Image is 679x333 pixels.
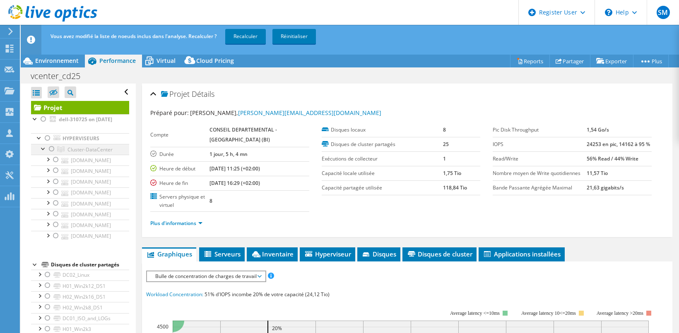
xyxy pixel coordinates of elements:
a: Réinitialiser [272,29,316,44]
a: [DOMAIN_NAME] [31,177,129,187]
b: 21,63 gigabits/s [587,184,624,191]
label: Pic Disk Throughput [493,126,587,134]
a: [DOMAIN_NAME] [31,187,129,198]
span: Projet [161,90,190,98]
a: Plus [633,55,669,67]
a: Projet [31,101,129,114]
b: 118,84 Tio [443,184,467,191]
label: Heure de début [150,165,209,173]
span: Virtual [157,57,176,65]
tspan: Average latency <=10ms [450,310,500,316]
span: Graphiques [146,250,192,258]
svg: \n [605,9,612,16]
span: Serveurs [203,250,241,258]
label: Bande Passante Agrégée Maximal [493,184,587,192]
span: Environnement [35,57,79,65]
b: dell-310725 on [DATE] [59,116,112,123]
b: CONSEIL DEPARTEMENTAL - [GEOGRAPHIC_DATA] (BI) [209,126,277,143]
span: Hyperviseur [304,250,351,258]
a: Hyperviseurs [31,133,129,144]
span: SM [657,6,670,19]
label: Préparé pour: [150,109,189,117]
label: Nombre moyen de Write quotidiennes [493,169,587,177]
a: DC01_ISO_and_LOGs [31,313,129,324]
a: Recalculer [225,29,266,44]
b: 56% Read / 44% Write [587,155,638,162]
label: Compte [150,131,209,139]
a: [DOMAIN_NAME] [31,220,129,230]
b: 1,75 Tio [443,170,461,177]
a: Partager [549,55,590,67]
a: [PERSON_NAME][EMAIL_ADDRESS][DOMAIN_NAME] [238,109,381,117]
b: 8 [209,197,212,204]
label: Capacité locale utilisée [322,169,443,177]
a: H02_Win2k16_DS1 [31,291,129,302]
a: dell-310725 on [DATE] [31,114,129,125]
label: Read/Write [493,155,587,163]
a: [DOMAIN_NAME] [31,155,129,165]
a: DC02_Linux [31,270,129,280]
text: Average latency >20ms [597,310,643,316]
label: Servers physique et virtuel [150,193,209,209]
a: [DOMAIN_NAME] [31,198,129,209]
h1: vcenter_cd25 [27,72,93,81]
label: Exécutions de collecteur [322,155,443,163]
label: Disques de cluster partagés [322,140,443,149]
a: Cluster-DataCenter [31,144,129,155]
span: Bulle de concentration de charges de travail [151,271,261,281]
a: H01_Win2k12_DS1 [31,280,129,291]
a: Plus d'informations [150,220,202,227]
b: 24253 en pic, 14162 à 95 % [587,141,650,148]
span: Cluster-DataCenter [67,146,113,153]
a: [DOMAIN_NAME] [31,165,129,176]
text: 20% [272,325,282,332]
span: 51% d'IOPS incombe 20% de votre capacité (24,12 Tio) [205,291,330,298]
b: 1,54 Go/s [587,126,609,133]
span: Disques de cluster [407,250,472,258]
tspan: Average latency 10<=20ms [521,310,576,316]
a: [DOMAIN_NAME] [31,231,129,242]
a: Reports [510,55,550,67]
span: Performance [99,57,136,65]
b: 25 [443,141,449,148]
a: H02_Win2k8_DS1 [31,302,129,313]
div: Disques de cluster partagés [51,260,129,270]
label: Durée [150,150,209,158]
label: Heure de fin [150,179,209,187]
span: Cloud Pricing [196,57,234,65]
span: [PERSON_NAME], [190,109,381,117]
span: Détails [192,89,214,99]
span: Workload Concentration: [146,291,203,298]
text: 4500 [157,323,169,330]
span: Vous avez modifié la liste de noeuds inclus dans l'analyse. Recalculer ? [51,33,217,40]
label: Disques locaux [322,126,443,134]
b: [DATE] 16:29 (+02:00) [209,180,260,187]
b: 8 [443,126,446,133]
label: IOPS [493,140,587,149]
b: 1 jour, 5 h, 4 mn [209,151,248,158]
a: [DOMAIN_NAME] [31,209,129,220]
span: Disques [361,250,396,258]
b: 1 [443,155,446,162]
span: Inventaire [251,250,294,258]
a: Exporter [590,55,633,67]
b: [DATE] 11:25 (+02:00) [209,165,260,172]
span: Applications installées [483,250,561,258]
label: Capacité partagée utilisée [322,184,443,192]
b: 11,57 Tio [587,170,608,177]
